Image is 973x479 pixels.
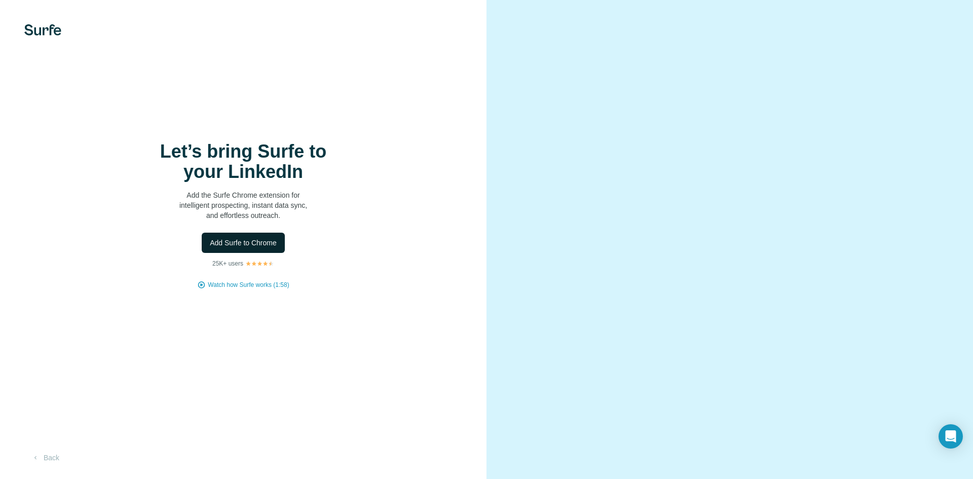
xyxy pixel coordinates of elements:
[212,259,243,268] p: 25K+ users
[208,280,289,289] button: Watch how Surfe works (1:58)
[142,141,345,182] h1: Let’s bring Surfe to your LinkedIn
[210,238,277,248] span: Add Surfe to Chrome
[142,190,345,220] p: Add the Surfe Chrome extension for intelligent prospecting, instant data sync, and effortless out...
[245,261,274,267] img: Rating Stars
[24,24,61,35] img: Surfe's logo
[24,449,66,467] button: Back
[202,233,285,253] button: Add Surfe to Chrome
[939,424,963,449] div: Open Intercom Messenger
